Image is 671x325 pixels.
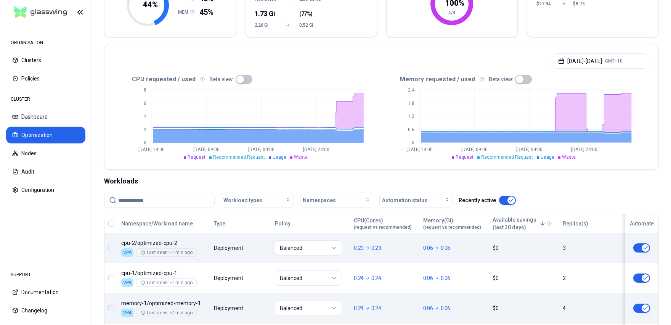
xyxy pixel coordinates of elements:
button: Configuration [6,182,85,198]
label: Recently active [459,198,496,203]
tspan: 6 [144,101,146,106]
p: 0.23 [354,244,364,252]
span: 45% [199,7,213,18]
button: Namespace/Workload name [121,216,193,231]
p: 0.06 [423,304,433,312]
tspan: 4/4 [448,10,456,15]
p: 0.24 [354,304,364,312]
span: Waste [294,154,308,160]
p: optimized-cpu-2 [121,239,207,247]
label: Beta view: [489,77,514,82]
div: VPA [121,248,133,257]
button: Clusters [6,52,85,69]
div: Deployment [214,244,244,252]
button: Automation status [379,193,453,208]
div: $0 [493,244,556,252]
p: 0.06 [441,274,451,282]
div: CLUSTER [6,92,85,107]
tspan: 0 [144,140,146,145]
tspan: 0.6 [408,127,414,132]
p: optimized-memory-1 [121,299,207,307]
button: [DATE]-[DATE]GMT+10 [552,53,649,69]
label: Beta view: [209,77,234,82]
p: 0.06 [423,244,433,252]
tspan: [DATE] 14:00 [138,147,165,152]
div: Memory(Gi) [423,217,481,230]
div: Policy [275,220,347,227]
button: Available savings(last 30 days) [493,216,546,231]
div: 3 [563,244,617,252]
tspan: 1.8 [408,101,414,106]
button: Workload types [221,193,294,208]
div: Deployment [214,274,244,282]
span: Recommended Request [481,154,533,160]
p: 0.24 [354,274,364,282]
span: 2.26 Gi [255,22,277,28]
h1: MEM [178,9,190,15]
span: 0.52 Gi [299,22,322,28]
span: Recommended Request [213,154,265,160]
tspan: [DATE] 09:00 [193,147,220,152]
button: Optimization [6,127,85,143]
p: 0.06 [441,304,451,312]
button: Audit [6,163,85,180]
span: GMT+10 [605,58,623,64]
span: (request vs recommended) [354,224,412,230]
div: Last seen: <1min ago [141,249,193,256]
p: 0.06 [441,244,451,252]
button: Policies [6,70,85,87]
tspan: 0 [411,140,414,145]
div: Automate [629,220,655,227]
button: Replica(s) [563,216,588,231]
div: Last seen: <1min ago [141,310,193,316]
div: Last seen: <1min ago [141,280,193,286]
button: Type [214,216,225,231]
div: CPU requested / used [114,75,382,84]
img: GlassWing [11,3,70,21]
tspan: [DATE] 04:00 [248,147,274,152]
p: 0.06 [423,274,433,282]
div: SUPPORT [6,267,85,282]
div: Deployment [214,304,244,312]
tspan: [DATE] 14:00 [406,147,433,152]
div: $8.73 [573,1,591,7]
tspan: 8 [144,87,146,93]
button: Nodes [6,145,85,162]
button: Dashboard [6,108,85,125]
span: ( ) [299,10,313,18]
span: Workload types [223,196,262,204]
tspan: [DATE] 04:00 [516,147,543,152]
span: Namespaces [303,196,336,204]
div: $27.94 [536,1,555,7]
div: VPA [121,278,133,287]
p: optimized-cpu-1 [121,269,207,277]
tspan: 4 [144,114,147,119]
div: 2 [563,274,617,282]
p: 0.24 [371,304,381,312]
button: Namespaces [300,193,373,208]
div: $0 [493,274,556,282]
div: 1.73 Gi [255,8,277,19]
button: Memory(Gi)(request vs recommended) [423,216,481,231]
button: Documentation [6,284,85,301]
tspan: [DATE] 09:00 [461,147,488,152]
div: $0 [493,304,556,312]
p: 0.23 [371,244,381,252]
div: 4 [563,304,617,312]
span: Automation status [382,196,427,204]
span: (request vs recommended) [423,224,481,230]
span: Usage [541,154,554,160]
div: Memory requested / used [382,75,650,84]
div: CPU(Cores) [354,217,412,230]
span: Request [456,154,474,160]
span: Request [188,154,205,160]
div: VPA [121,309,133,317]
button: Changelog [6,302,85,319]
tspan: [DATE] 23:00 [303,147,329,152]
div: Workloads [104,176,659,187]
span: 77% [301,10,311,18]
tspan: 2 [144,127,146,132]
tspan: 1.2 [408,114,414,119]
p: 0.24 [371,274,381,282]
tspan: [DATE] 23:00 [571,147,597,152]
